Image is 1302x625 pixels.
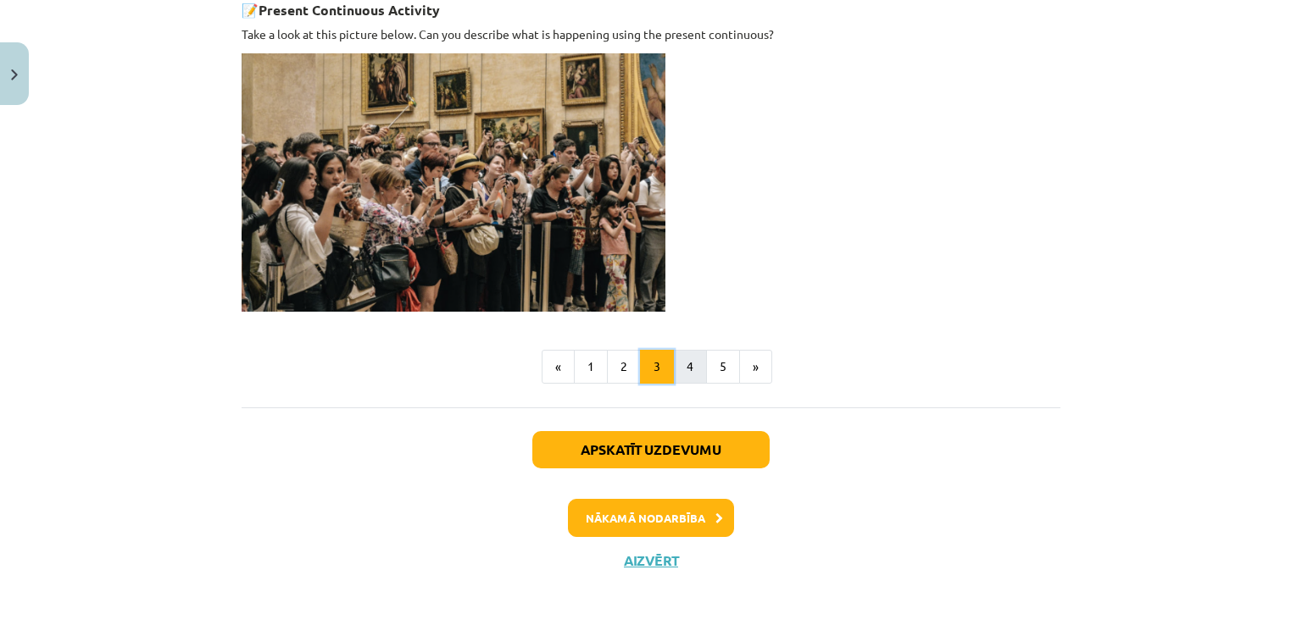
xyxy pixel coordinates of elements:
[607,350,641,384] button: 2
[568,499,734,538] button: Nākamā nodarbība
[673,350,707,384] button: 4
[11,69,18,80] img: icon-close-lesson-0947bae3869378f0d4975bcd49f059093ad1ed9edebbc8119c70593378902aed.svg
[259,1,440,19] strong: Present Continuous Activity
[640,350,674,384] button: 3
[706,350,740,384] button: 5
[739,350,772,384] button: »
[242,25,1060,43] p: Take a look at this picture below. Can you describe what is happening using the present continuous?
[532,431,770,468] button: Apskatīt uzdevumu
[619,552,683,569] button: Aizvērt
[542,350,575,384] button: «
[242,350,1060,384] nav: Page navigation example
[574,350,608,384] button: 1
